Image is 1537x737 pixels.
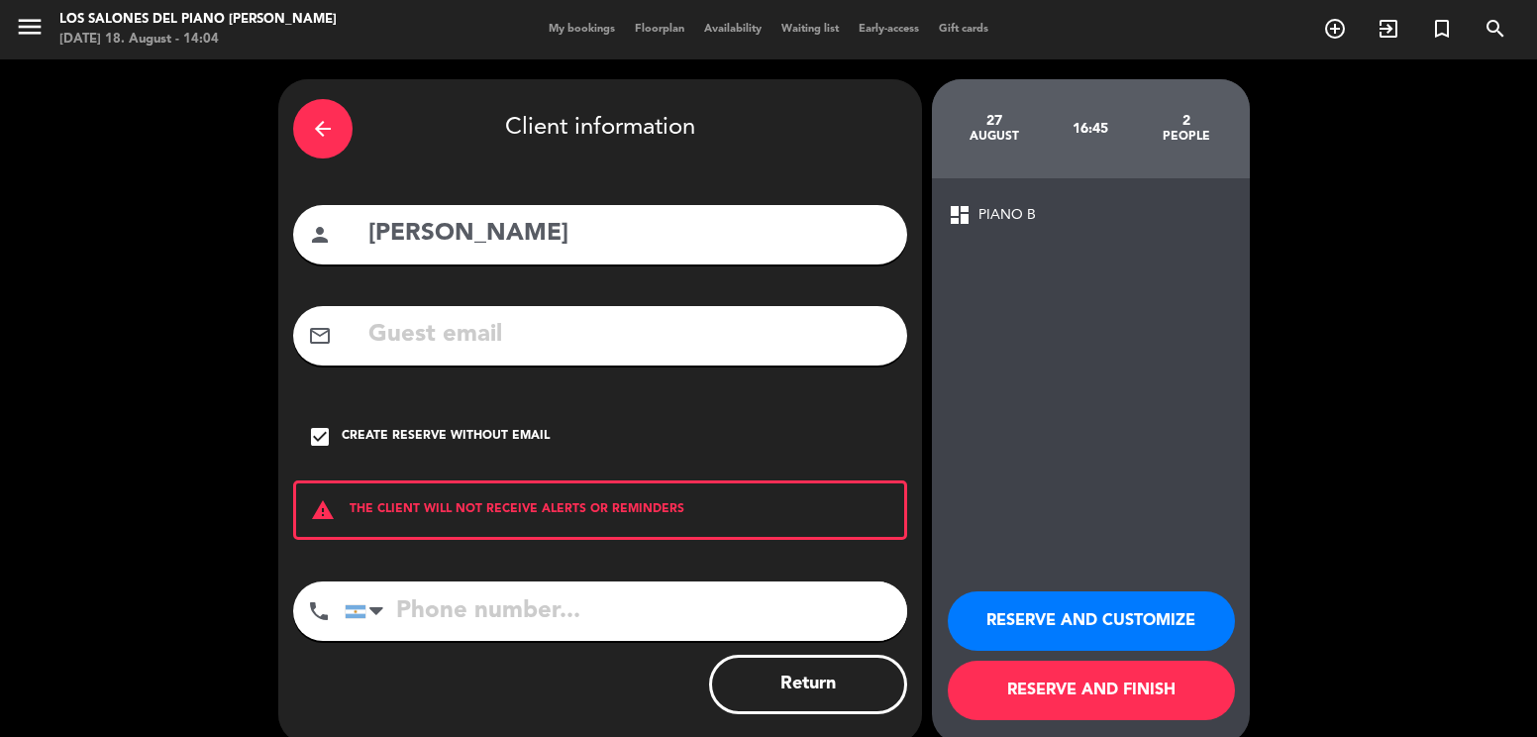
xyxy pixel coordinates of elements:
span: Availability [694,24,771,35]
button: RESERVE AND CUSTOMIZE [948,591,1235,651]
i: turned_in_not [1430,17,1454,41]
span: My bookings [539,24,625,35]
input: Guest Name [366,214,892,255]
i: menu [15,12,45,42]
div: Client information [293,94,907,163]
i: add_circle_outline [1323,17,1347,41]
div: people [1138,129,1234,145]
i: exit_to_app [1377,17,1400,41]
button: menu [15,12,45,49]
span: dashboard [948,203,972,227]
span: PIANO B [978,204,1036,227]
span: Early-access [849,24,929,35]
div: 16:45 [1042,94,1138,163]
input: Guest email [366,315,892,356]
button: Return [709,655,907,714]
div: [DATE] 18. August - 14:04 [59,30,337,50]
i: phone [307,599,331,623]
i: arrow_back [311,117,335,141]
div: THE CLIENT WILL NOT RECEIVE ALERTS OR REMINDERS [293,480,907,540]
span: Floorplan [625,24,694,35]
button: RESERVE AND FINISH [948,661,1235,720]
div: 2 [1138,113,1234,129]
div: August [947,129,1043,145]
i: check_box [308,425,332,449]
span: Waiting list [771,24,849,35]
i: person [308,223,332,247]
i: warning [296,498,350,522]
span: Gift cards [929,24,998,35]
input: Phone number... [345,581,907,641]
div: Argentina: +54 [346,582,391,640]
i: mail_outline [308,324,332,348]
div: Create reserve without email [342,427,550,447]
div: Los Salones del Piano [PERSON_NAME] [59,10,337,30]
div: 27 [947,113,1043,129]
i: search [1484,17,1507,41]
